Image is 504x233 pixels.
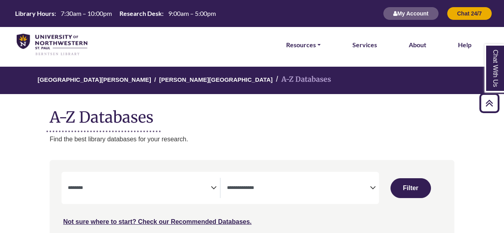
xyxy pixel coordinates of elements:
[447,10,492,17] a: Chat 24/7
[383,7,439,20] button: My Account
[12,9,219,17] table: Hours Today
[50,67,454,94] nav: breadcrumb
[286,40,321,50] a: Resources
[458,40,471,50] a: Help
[227,185,370,192] textarea: Search
[273,74,331,85] li: A-Z Databases
[50,134,454,144] p: Find the best library databases for your research.
[477,98,502,108] a: Back to Top
[116,9,164,17] th: Research Desk:
[61,10,112,17] span: 7:30am – 10:00pm
[50,102,454,126] h1: A-Z Databases
[383,10,439,17] a: My Account
[352,40,377,50] a: Services
[68,185,211,192] textarea: Search
[12,9,56,17] th: Library Hours:
[38,75,151,83] a: [GEOGRAPHIC_DATA][PERSON_NAME]
[159,75,273,83] a: [PERSON_NAME][GEOGRAPHIC_DATA]
[17,34,87,56] img: library_home
[391,178,431,198] button: Submit for Search Results
[63,218,252,225] a: Not sure where to start? Check our Recommended Databases.
[12,9,219,18] a: Hours Today
[447,7,492,20] button: Chat 24/7
[409,40,426,50] a: About
[168,10,216,17] span: 9:00am – 5:00pm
